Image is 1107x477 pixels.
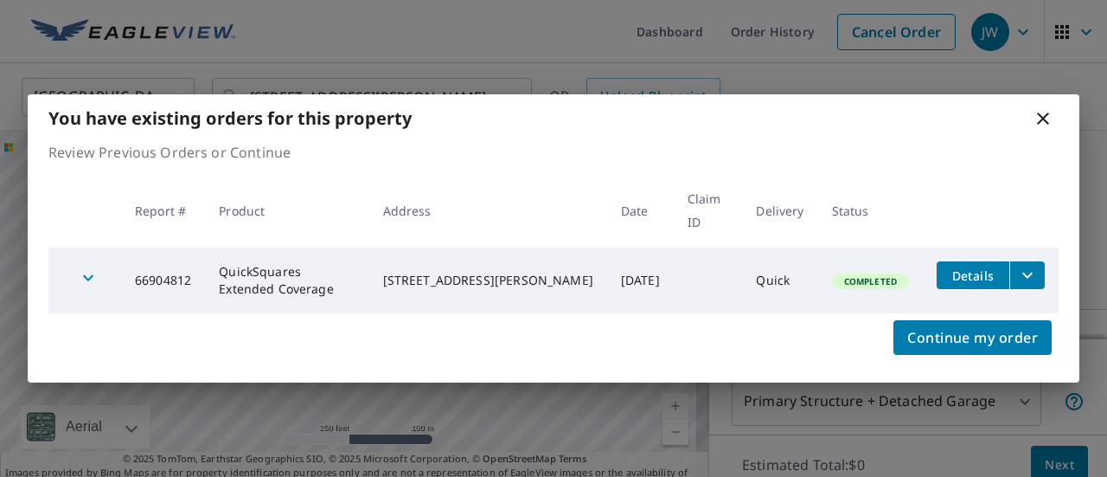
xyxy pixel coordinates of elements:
[742,248,817,313] td: Quick
[48,142,1059,163] p: Review Previous Orders or Continue
[937,261,1009,289] button: detailsBtn-66904812
[947,268,999,284] span: Details
[121,173,205,248] th: Report #
[674,173,743,248] th: Claim ID
[607,248,674,313] td: [DATE]
[121,248,205,313] td: 66904812
[383,272,593,289] div: [STREET_ADDRESS][PERSON_NAME]
[907,326,1038,350] span: Continue my order
[369,173,607,248] th: Address
[818,173,923,248] th: Status
[205,248,368,313] td: QuickSquares Extended Coverage
[607,173,674,248] th: Date
[834,275,907,287] span: Completed
[205,173,368,248] th: Product
[48,106,412,130] b: You have existing orders for this property
[1009,261,1045,289] button: filesDropdownBtn-66904812
[893,320,1052,355] button: Continue my order
[742,173,817,248] th: Delivery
